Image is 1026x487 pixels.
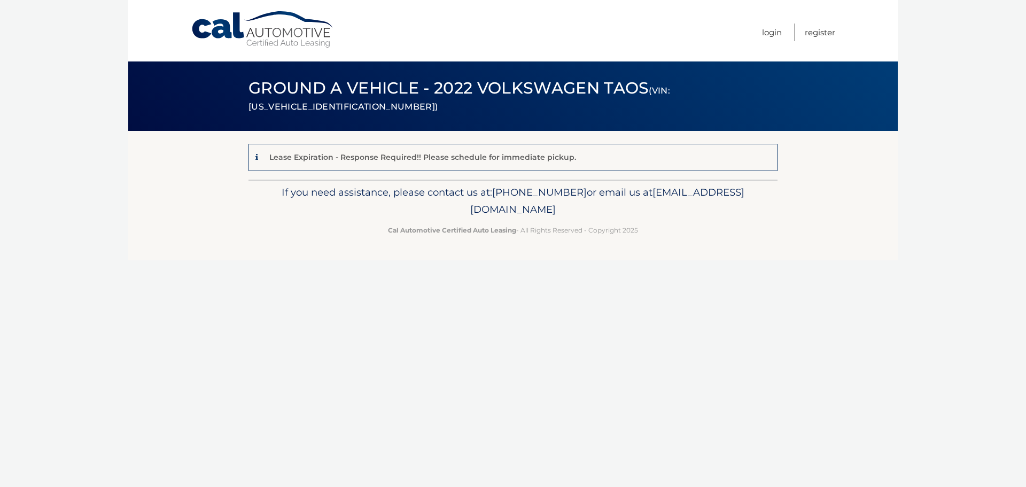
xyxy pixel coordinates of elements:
[388,226,516,234] strong: Cal Automotive Certified Auto Leasing
[762,24,782,41] a: Login
[470,186,744,215] span: [EMAIL_ADDRESS][DOMAIN_NAME]
[248,78,670,114] span: Ground a Vehicle - 2022 Volkswagen Taos
[255,225,771,236] p: - All Rights Reserved - Copyright 2025
[255,184,771,218] p: If you need assistance, please contact us at: or email us at
[805,24,835,41] a: Register
[492,186,587,198] span: [PHONE_NUMBER]
[191,11,335,49] a: Cal Automotive
[269,152,576,162] p: Lease Expiration - Response Required!! Please schedule for immediate pickup.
